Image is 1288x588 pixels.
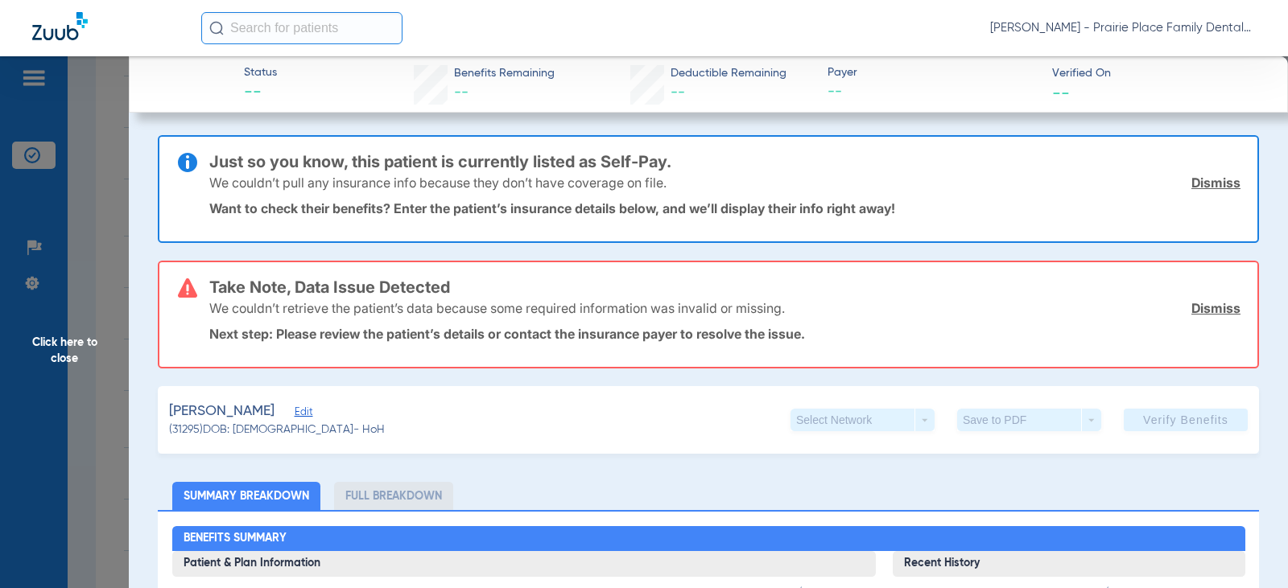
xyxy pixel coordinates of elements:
span: -- [1052,84,1070,101]
span: -- [671,85,685,100]
span: Status [244,64,277,81]
img: info-icon [178,153,197,172]
span: Benefits Remaining [454,65,555,82]
img: error-icon [178,278,197,298]
h3: Just so you know, this patient is currently listed as Self-Pay. [209,154,1241,170]
p: Next step: Please review the patient’s details or contact the insurance payer to resolve the issue. [209,326,1241,342]
span: -- [454,85,469,100]
span: Verified On [1052,65,1262,82]
span: Deductible Remaining [671,65,786,82]
span: Payer [828,64,1038,81]
h3: Recent History [893,551,1245,577]
span: -- [828,82,1038,102]
span: [PERSON_NAME] - Prairie Place Family Dental [990,20,1256,36]
p: We couldn’t pull any insurance info because they don’t have coverage on file. [209,175,667,191]
p: We couldn’t retrieve the patient’s data because some required information was invalid or missing. [209,300,785,316]
a: Dismiss [1191,175,1241,191]
h3: Take Note, Data Issue Detected [209,279,1241,295]
li: Full Breakdown [334,482,453,510]
h2: Benefits Summary [172,526,1245,552]
img: Zuub Logo [32,12,88,40]
span: (31295) DOB: [DEMOGRAPHIC_DATA] - HoH [169,421,385,438]
h3: Patient & Plan Information [172,551,877,577]
span: -- [244,82,277,105]
p: Want to check their benefits? Enter the patient’s insurance details below, and we’ll display thei... [209,200,1241,216]
span: [PERSON_NAME] [169,401,275,421]
li: Summary Breakdown [172,482,320,510]
img: Search Icon [209,21,224,35]
a: Dismiss [1191,300,1241,316]
input: Search for patients [201,12,402,44]
span: Edit [295,406,309,421]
